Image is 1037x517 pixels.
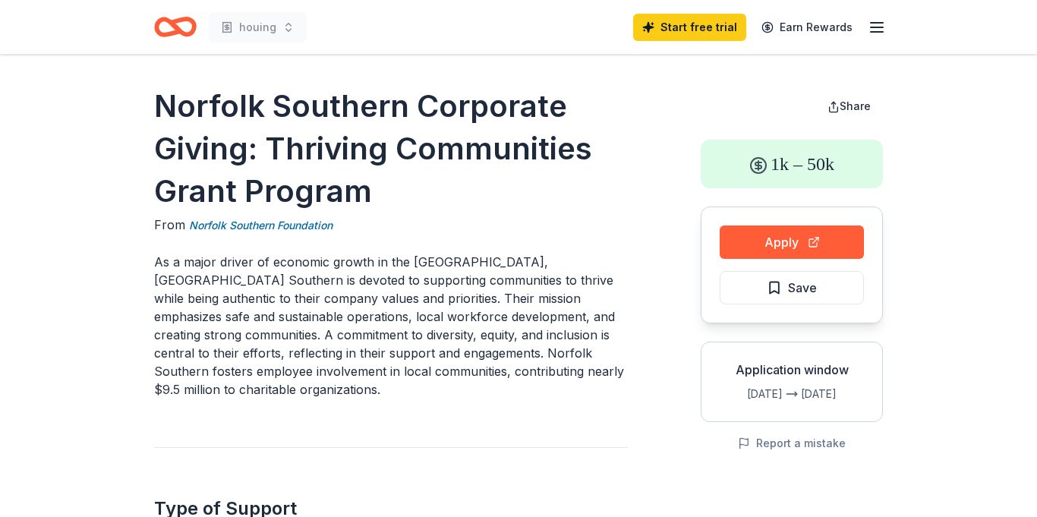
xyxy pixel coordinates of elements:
[633,14,746,41] a: Start free trial
[720,225,864,259] button: Apply
[701,140,883,188] div: 1k – 50k
[714,385,783,403] div: [DATE]
[714,361,870,379] div: Application window
[154,9,197,45] a: Home
[815,91,883,121] button: Share
[840,99,871,112] span: Share
[154,85,628,213] h1: Norfolk Southern Corporate Giving: Thriving Communities Grant Program
[801,385,870,403] div: [DATE]
[720,271,864,304] button: Save
[154,216,628,235] div: From
[189,216,333,235] a: Norfolk Southern Foundation
[154,253,628,399] p: As a major driver of economic growth in the [GEOGRAPHIC_DATA], [GEOGRAPHIC_DATA] Southern is devo...
[209,12,307,43] button: houing
[738,434,846,452] button: Report a mistake
[788,278,817,298] span: Save
[752,14,862,41] a: Earn Rewards
[239,18,276,36] span: houing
